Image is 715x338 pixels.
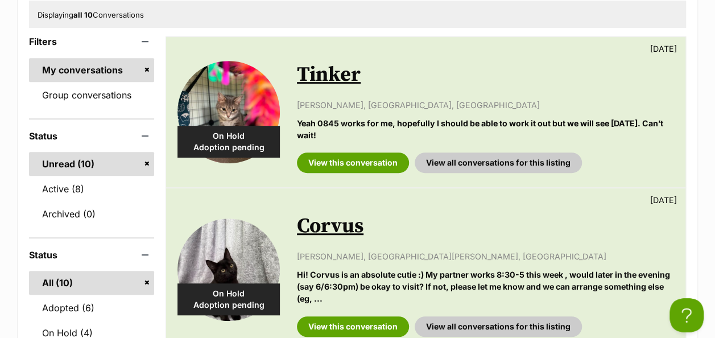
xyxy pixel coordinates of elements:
span: Displaying Conversations [38,10,144,19]
p: [PERSON_NAME], [GEOGRAPHIC_DATA][PERSON_NAME], [GEOGRAPHIC_DATA] [297,250,674,262]
a: Active (8) [29,177,154,201]
span: Adoption pending [177,299,280,311]
header: Status [29,131,154,141]
div: On Hold [177,126,280,158]
a: My conversations [29,58,154,82]
div: On Hold [177,283,280,315]
strong: all 10 [73,10,93,19]
p: Yeah 0845 works for me, hopefully I should be able to work it out but we will see [DATE]. Can’t w... [297,117,674,142]
img: Corvus [177,219,280,321]
a: Group conversations [29,83,154,107]
a: Corvus [297,213,363,239]
iframe: Help Scout Beacon - Open [669,298,704,332]
p: [DATE] [650,194,677,206]
a: View this conversation [297,152,409,173]
header: Status [29,250,154,260]
a: View all conversations for this listing [415,152,582,173]
span: Adoption pending [177,142,280,153]
p: [PERSON_NAME], [GEOGRAPHIC_DATA], [GEOGRAPHIC_DATA] [297,99,674,111]
p: [DATE] [650,43,677,55]
a: Tinker [297,62,361,88]
a: Archived (0) [29,202,154,226]
img: Tinker [177,61,280,163]
a: View this conversation [297,316,409,337]
a: Unread (10) [29,152,154,176]
a: View all conversations for this listing [415,316,582,337]
p: Hi! Corvus is an absolute cutie :) My partner works 8:30-5 this week , would later in the evening... [297,269,674,305]
a: All (10) [29,271,154,295]
a: Adopted (6) [29,296,154,320]
header: Filters [29,36,154,47]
